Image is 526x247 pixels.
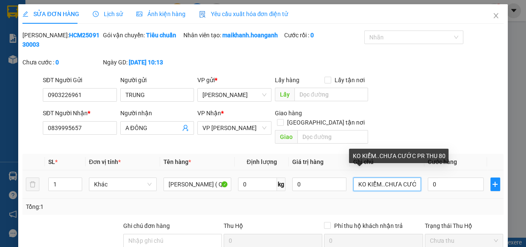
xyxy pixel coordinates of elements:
[22,31,101,49] div: [PERSON_NAME]:
[146,32,176,39] b: Tiêu chuẩn
[163,158,191,165] span: Tên hàng
[199,11,288,17] span: Yêu cầu xuất hóa đơn điện tử
[163,178,231,191] input: VD: Bàn, Ghế
[284,118,368,127] span: [GEOGRAPHIC_DATA] tận nơi
[26,178,39,191] button: delete
[222,32,278,39] b: maikhanh.hoanganh
[275,77,299,83] span: Lấy hàng
[136,11,142,17] span: picture
[129,59,163,66] b: [DATE] 10:13
[89,158,121,165] span: Đơn vị tính
[22,11,79,17] span: SỬA ĐƠN HÀNG
[202,122,266,134] span: VP Phan Rang
[246,158,277,165] span: Định lượng
[43,108,117,118] div: SĐT Người Nhận
[292,158,324,165] span: Giá trị hàng
[353,178,421,191] input: Ghi Chú
[275,110,302,117] span: Giao hàng
[197,110,221,117] span: VP Nhận
[331,221,406,230] span: Phí thu hộ khách nhận trả
[55,59,59,66] b: 0
[310,32,313,39] b: 0
[103,31,182,40] div: Gói vận chuyển:
[93,11,123,17] span: Lịch sử
[43,75,117,85] div: SĐT Người Gửi
[120,75,194,85] div: Người gửi
[349,149,448,163] div: KO KIỂM..CHƯA CƯỚC PR THU 80
[199,11,206,18] img: icon
[93,11,99,17] span: clock-circle
[197,75,271,85] div: VP gửi
[297,130,368,144] input: Dọc đường
[136,11,185,17] span: Ảnh kiện hàng
[425,221,504,230] div: Trạng thái Thu Hộ
[493,12,499,19] span: close
[202,89,266,101] span: Hồ Chí Minh
[275,130,297,144] span: Giao
[26,202,204,211] div: Tổng: 1
[294,88,368,101] input: Dọc đường
[182,125,189,131] span: user-add
[490,178,500,191] button: plus
[183,31,282,40] div: Nhân viên tạo:
[275,88,294,101] span: Lấy
[430,234,498,247] span: Chưa thu
[484,4,508,28] button: Close
[123,222,170,229] label: Ghi chú đơn hàng
[224,222,243,229] span: Thu Hộ
[48,158,55,165] span: SL
[491,181,500,188] span: plus
[331,75,368,85] span: Lấy tận nơi
[22,58,101,67] div: Chưa cước :
[277,178,285,191] span: kg
[22,11,28,17] span: edit
[103,58,182,67] div: Ngày GD:
[94,178,152,191] span: Khác
[284,31,363,40] div: Cước rồi :
[120,108,194,118] div: Người nhận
